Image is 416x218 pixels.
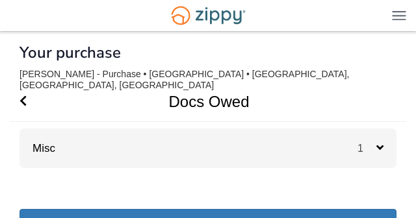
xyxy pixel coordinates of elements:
[357,143,376,154] span: 1
[19,69,396,91] div: [PERSON_NAME] - Purchase • [GEOGRAPHIC_DATA] • [GEOGRAPHIC_DATA], [GEOGRAPHIC_DATA], [GEOGRAPHIC_...
[19,142,55,154] a: Misc
[10,82,391,121] h1: Docs Owed
[19,82,27,121] a: Go Back
[19,44,121,61] h1: Your purchase
[392,10,406,20] img: Mobile Dropdown Menu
